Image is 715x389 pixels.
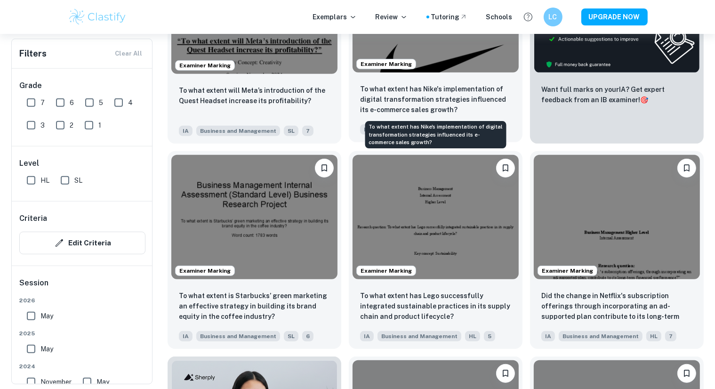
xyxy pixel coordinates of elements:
img: Business and Management IA example thumbnail: Did the change in Netflix's subscription [534,155,700,280]
span: Examiner Marking [357,267,416,275]
button: Bookmark [677,364,696,383]
h6: Criteria [19,213,47,224]
span: Business and Management [196,126,280,136]
a: Schools [486,12,513,22]
a: Examiner MarkingBookmarkTo what extent has Lego successfully integrated sustainable practices in ... [349,151,522,349]
span: 4 [128,97,133,108]
span: May [40,344,53,354]
h6: Grade [19,80,145,91]
span: 3 [40,120,45,130]
p: Did the change in Netflix's subscription offerings through incorporating an ad-supported plan con... [541,291,692,323]
span: IA [541,331,555,341]
span: 7 [665,331,676,341]
span: November [40,377,72,387]
h6: Level [19,158,145,169]
button: Help and Feedback [520,9,536,25]
span: SL [284,331,298,341]
h6: Session [19,277,145,296]
span: 7 [40,97,45,108]
p: To what extent is Starbucks’ green marketing an effective strategy in building its brand equity i... [179,291,330,322]
span: Examiner Marking [357,60,416,68]
span: 6 [70,97,74,108]
span: 5 [484,331,495,341]
p: Review [376,12,408,22]
span: 2025 [19,329,145,338]
p: To what extent has Lego successfully integrated sustainable practices in its supply chain and pro... [360,291,511,322]
span: SL [284,126,298,136]
span: Examiner Marking [176,267,234,275]
span: SL [74,175,82,186]
span: 2026 [19,296,145,305]
span: May [40,311,53,321]
span: Business and Management [378,331,461,341]
span: IA [360,331,374,341]
span: 6 [302,331,313,341]
span: HL [465,331,480,341]
span: 2 [70,120,73,130]
span: 5 [99,97,103,108]
img: Business and Management IA example thumbnail: To what extent is Starbucks’ green marke [171,155,337,280]
a: Tutoring [431,12,467,22]
span: HL [646,331,661,341]
p: To what extent has Nike's implementation of digital transformation strategies influenced its e-co... [360,84,511,115]
span: Business and Management [559,331,643,341]
span: IA [179,126,193,136]
span: 7 [302,126,313,136]
span: May [96,377,109,387]
span: 🎯 [640,96,648,104]
h6: LC [547,12,558,22]
img: Business and Management IA example thumbnail: To what extent has Lego successfully int [353,155,519,280]
span: Examiner Marking [538,267,597,275]
button: Bookmark [496,159,515,178]
h6: Filters [19,47,47,60]
p: Exemplars [313,12,357,22]
span: IA [179,331,193,341]
span: Business and Management [196,331,280,341]
button: Bookmark [677,159,696,178]
span: HL [40,175,49,186]
button: Edit Criteria [19,232,145,254]
button: LC [544,8,562,26]
span: 2024 [19,362,145,371]
a: Examiner MarkingBookmarkTo what extent is Starbucks’ green marketing an effective strategy in bui... [168,151,341,349]
span: IA [360,124,374,135]
a: Examiner MarkingBookmarkDid the change in Netflix's subscription offerings through incorporating ... [530,151,704,349]
button: UPGRADE NOW [581,8,648,25]
span: Examiner Marking [176,61,234,70]
button: Bookmark [315,159,334,178]
p: Want full marks on your IA ? Get expert feedback from an IB examiner! [541,84,692,105]
p: To what extent will Meta’s introduction of the Quest Headset increase its profitability? [179,85,330,106]
span: 1 [98,120,101,130]
button: Bookmark [496,364,515,383]
div: To what extent has Nike's implementation of digital transformation strategies influenced its e-co... [365,121,506,148]
img: Clastify logo [68,8,128,26]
